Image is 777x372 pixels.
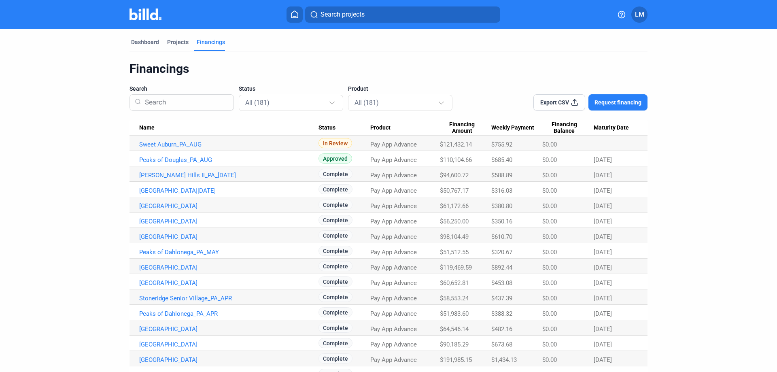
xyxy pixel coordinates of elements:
span: Search [129,85,147,93]
span: Complete [318,184,352,194]
span: Pay App Advance [370,279,417,287]
span: Pay App Advance [370,341,417,348]
a: [GEOGRAPHIC_DATA] [139,279,318,287]
a: [GEOGRAPHIC_DATA][DATE] [139,187,318,194]
span: $0.00 [542,341,557,348]
span: $60,652.81 [440,279,469,287]
span: Status [239,85,255,93]
a: [GEOGRAPHIC_DATA] [139,341,318,348]
div: Maturity Date [594,124,638,132]
span: In Review [318,138,352,148]
span: Pay App Advance [370,202,417,210]
span: $588.89 [491,172,512,179]
a: Peaks of Dahlonega_PA_APR [139,310,318,317]
span: [DATE] [594,218,612,225]
span: $64,546.14 [440,325,469,333]
div: Financings [197,38,225,46]
span: $892.44 [491,264,512,271]
span: Approved [318,153,352,164]
a: [GEOGRAPHIC_DATA] [139,233,318,240]
span: $685.40 [491,156,512,164]
span: Pay App Advance [370,187,417,194]
span: $0.00 [542,218,557,225]
span: Complete [318,292,352,302]
span: $0.00 [542,233,557,240]
span: $94,600.72 [440,172,469,179]
span: $51,983.60 [440,310,469,317]
span: $0.00 [542,141,557,148]
span: [DATE] [594,233,612,240]
span: Financing Balance [542,121,586,135]
span: LM [635,10,644,19]
span: [DATE] [594,156,612,164]
span: $90,185.29 [440,341,469,348]
span: $98,104.49 [440,233,469,240]
div: Financing Balance [542,121,594,135]
span: Pay App Advance [370,218,417,225]
span: [DATE] [594,264,612,271]
span: $121,432.14 [440,141,472,148]
span: $380.80 [491,202,512,210]
span: Pay App Advance [370,156,417,164]
span: $1,434.13 [491,356,517,363]
span: Export CSV [540,98,569,106]
span: Complete [318,307,352,317]
span: $350.16 [491,218,512,225]
span: $51,512.55 [440,249,469,256]
a: Peaks of Dahlonega_PA_MAY [139,249,318,256]
span: Name [139,124,155,132]
span: $56,250.00 [440,218,469,225]
div: Name [139,124,318,132]
button: Export CSV [533,94,585,111]
span: Weekly Payment [491,124,534,132]
span: Complete [318,230,352,240]
span: $482.16 [491,325,512,333]
span: Status [318,124,335,132]
a: Sweet Auburn_PA_AUG [139,141,318,148]
span: [DATE] [594,202,612,210]
a: Peaks of Douglas_PA_AUG [139,156,318,164]
button: Request financing [588,94,647,111]
mat-select-trigger: All (181) [355,99,379,106]
input: Search [142,92,229,113]
div: Status [318,124,371,132]
span: Pay App Advance [370,356,417,363]
span: Pay App Advance [370,249,417,256]
span: Pay App Advance [370,172,417,179]
span: $388.32 [491,310,512,317]
span: $0.00 [542,202,557,210]
span: $0.00 [542,187,557,194]
span: $610.70 [491,233,512,240]
span: Complete [318,261,352,271]
div: Weekly Payment [491,124,542,132]
span: $0.00 [542,295,557,302]
span: [DATE] [594,279,612,287]
span: $453.08 [491,279,512,287]
span: Search projects [321,10,365,19]
button: Search projects [305,6,500,23]
span: $110,104.66 [440,156,472,164]
span: [DATE] [594,249,612,256]
span: $0.00 [542,249,557,256]
a: [GEOGRAPHIC_DATA] [139,218,318,225]
span: Pay App Advance [370,295,417,302]
span: Complete [318,323,352,333]
button: LM [631,6,647,23]
span: Product [370,124,391,132]
span: Pay App Advance [370,325,417,333]
div: Financings [129,61,647,77]
span: $320.67 [491,249,512,256]
div: Financing Amount [440,121,491,135]
div: Dashboard [131,38,159,46]
span: [DATE] [594,172,612,179]
img: Billd Company Logo [129,9,161,20]
div: Projects [167,38,189,46]
span: $437.39 [491,295,512,302]
a: [GEOGRAPHIC_DATA] [139,356,318,363]
span: $50,767.17 [440,187,469,194]
span: $0.00 [542,356,557,363]
div: Product [370,124,440,132]
span: $0.00 [542,310,557,317]
span: Pay App Advance [370,141,417,148]
span: [DATE] [594,310,612,317]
